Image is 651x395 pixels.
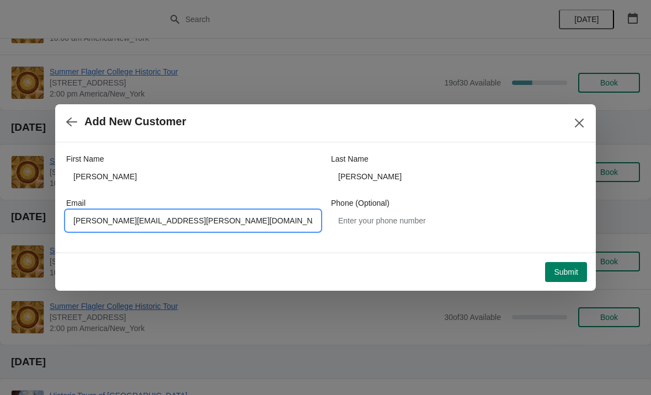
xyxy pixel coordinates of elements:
[331,153,369,164] label: Last Name
[545,262,587,282] button: Submit
[66,153,104,164] label: First Name
[331,211,585,231] input: Enter your phone number
[331,167,585,186] input: Smith
[569,113,589,133] button: Close
[554,268,578,276] span: Submit
[66,197,86,209] label: Email
[84,115,186,128] h2: Add New Customer
[66,167,320,186] input: John
[66,211,320,231] input: Enter your email
[331,197,389,209] label: Phone (Optional)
